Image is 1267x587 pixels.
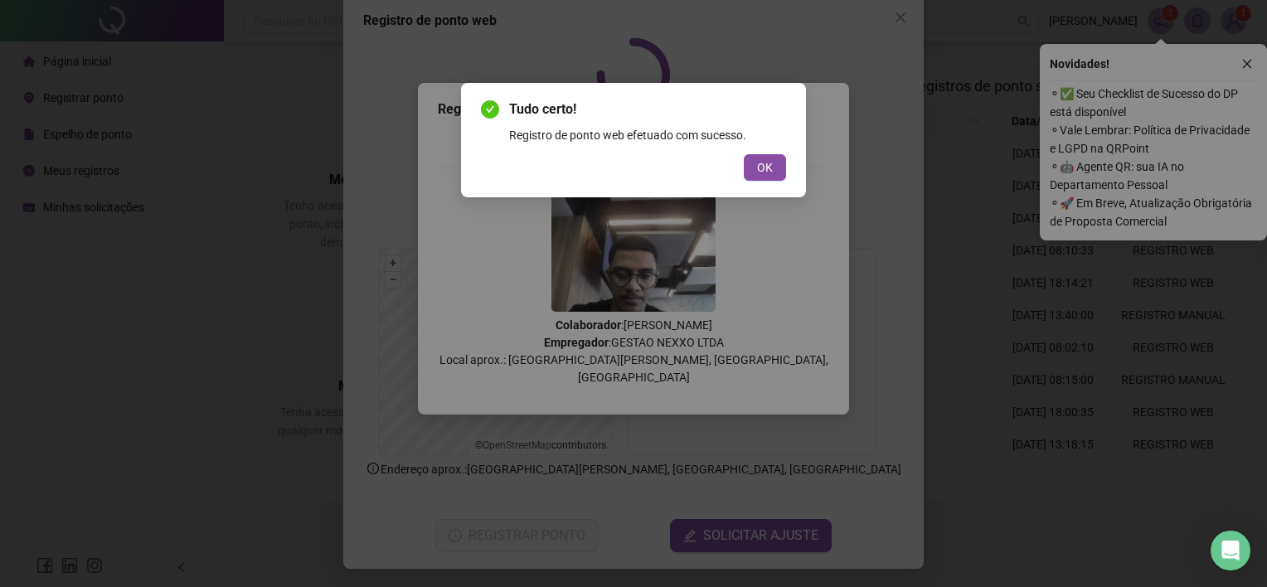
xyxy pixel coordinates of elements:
span: OK [757,158,773,177]
span: Tudo certo! [509,99,786,119]
button: OK [744,154,786,181]
div: Registro de ponto web efetuado com sucesso. [509,126,786,144]
span: check-circle [481,100,499,119]
div: Open Intercom Messenger [1211,531,1250,570]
